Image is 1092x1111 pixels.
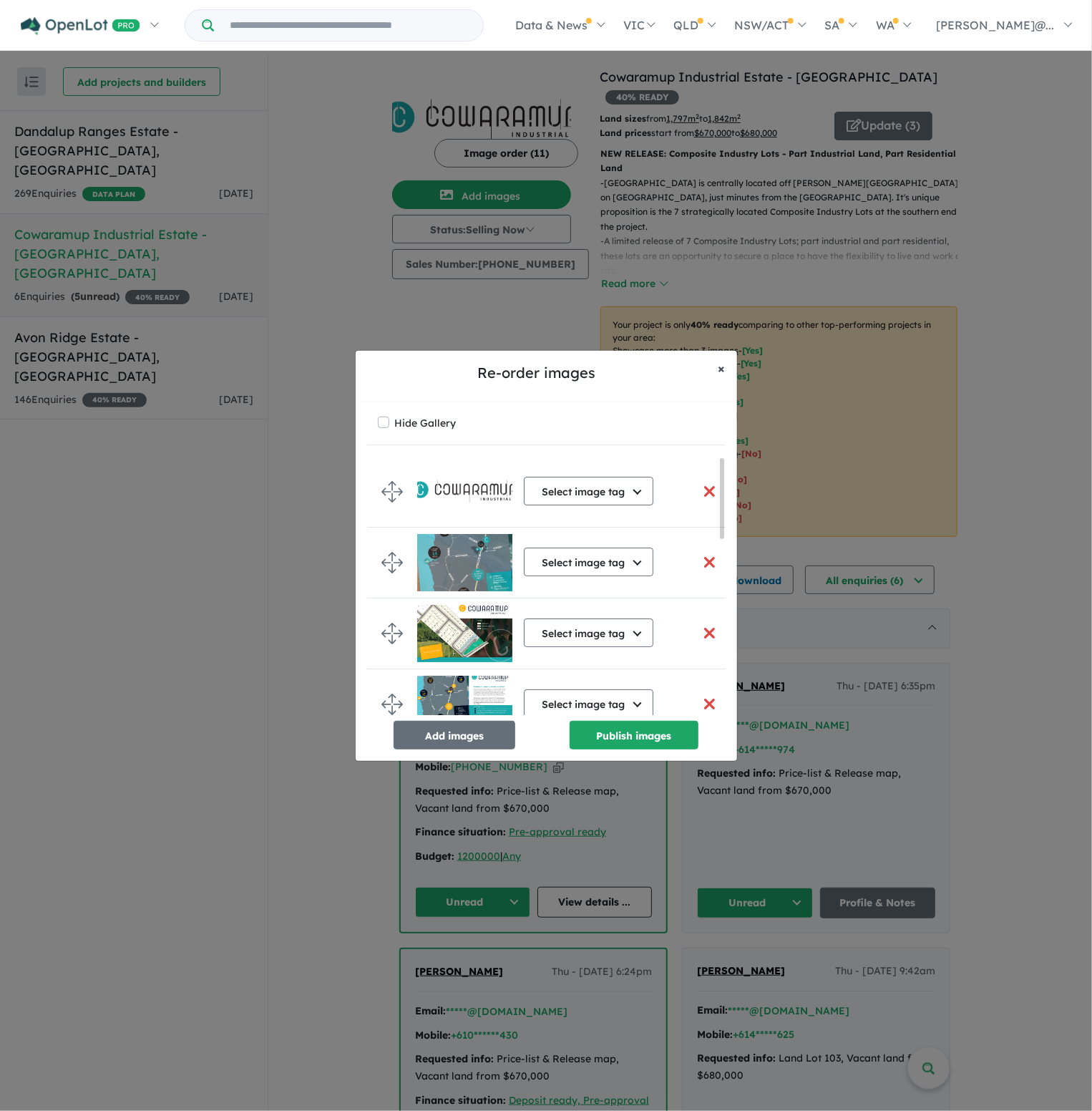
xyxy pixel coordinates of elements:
[217,10,480,41] input: Try estate name, suburb, builder or developer
[367,362,707,384] h5: Re-order images
[417,676,512,733] img: Cowaramup%20Industrial%20Estate%20-%20Cowaramup___1758114076.jpg
[417,605,512,662] img: Cowaramup%20Industrial%20Estate%20-%20Cowaramup___1757851340.jpg
[394,721,515,749] button: Add images
[395,413,457,433] label: Hide Gallery
[381,481,403,503] img: drag.svg
[524,477,653,505] button: Select image tag
[570,721,698,749] button: Publish images
[524,689,653,718] button: Select image tag
[381,694,403,715] img: drag.svg
[718,360,726,377] span: ×
[417,534,512,591] img: Cowaramup%20Industrial%20Estate%20-%20Cowaramup___1757837644.jpg
[381,623,403,644] img: drag.svg
[936,18,1054,32] span: [PERSON_NAME]@...
[417,463,512,520] img: Cowaramup%20Industrial%20Estate%20-%20Cowaramup___1757838340.jpg
[21,17,140,35] img: Openlot PRO Logo White
[524,548,653,576] button: Select image tag
[381,552,403,573] img: drag.svg
[524,618,653,647] button: Select image tag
